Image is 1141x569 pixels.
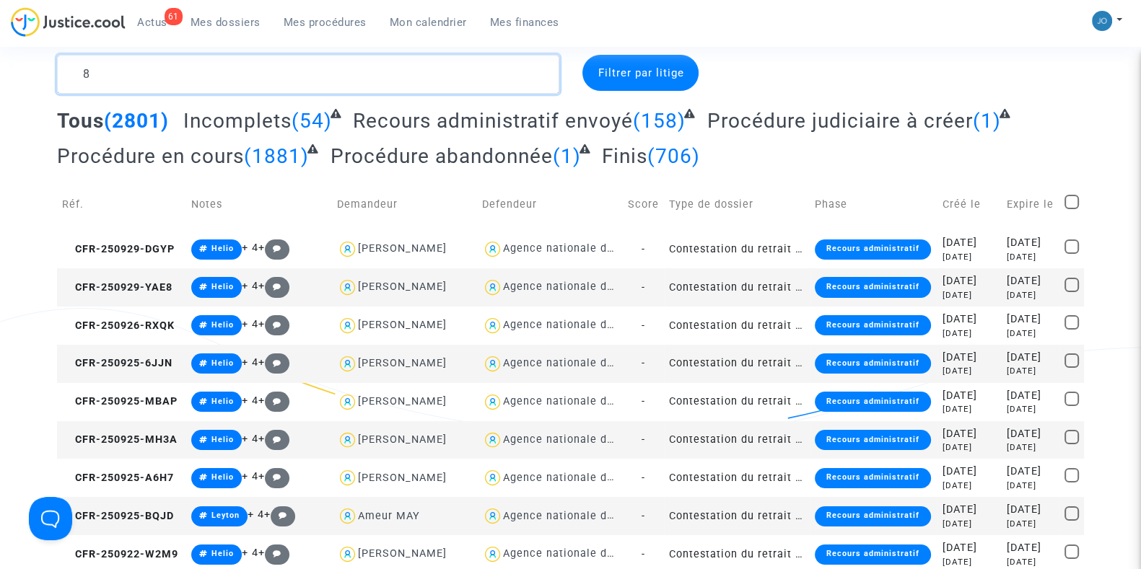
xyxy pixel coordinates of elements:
[358,547,447,560] div: [PERSON_NAME]
[942,426,997,442] div: [DATE]
[490,16,559,29] span: Mes finances
[942,235,997,251] div: [DATE]
[942,365,997,377] div: [DATE]
[1007,426,1054,442] div: [DATE]
[337,467,358,488] img: icon-user.svg
[358,242,447,255] div: [PERSON_NAME]
[815,430,931,450] div: Recours administratif
[332,179,477,230] td: Demandeur
[242,433,258,445] span: + 4
[942,480,997,492] div: [DATE]
[1007,327,1054,340] div: [DATE]
[258,280,289,292] span: +
[1007,441,1054,454] div: [DATE]
[664,230,809,268] td: Contestation du retrait de [PERSON_NAME] par l'ANAH (mandataire)
[942,251,997,263] div: [DATE]
[242,356,258,369] span: + 4
[482,544,503,565] img: icon-user.svg
[186,179,331,230] td: Notes
[62,243,175,255] span: CFR-250929-DGYP
[664,459,809,497] td: Contestation du retrait de [PERSON_NAME] par l'ANAH (mandataire)
[642,319,645,332] span: -
[642,510,645,522] span: -
[942,289,997,301] div: [DATE]
[244,144,309,168] span: (1881)
[942,518,997,530] div: [DATE]
[337,506,358,526] img: icon-user.svg
[358,472,447,484] div: [PERSON_NAME]
[664,179,809,230] td: Type de dossier
[358,433,447,446] div: [PERSON_NAME]
[664,421,809,459] td: Contestation du retrait de [PERSON_NAME] par l'ANAH (mandataire)
[62,281,172,294] span: CFR-250929-YAE8
[1007,350,1054,366] div: [DATE]
[57,179,186,230] td: Réf.
[942,464,997,480] div: [DATE]
[337,277,358,298] img: icon-user.svg
[942,312,997,327] div: [DATE]
[211,244,234,253] span: Helio
[503,395,662,407] div: Agence nationale de l'habitat
[337,430,358,451] img: icon-user.svg
[164,84,175,95] img: tab_keywords_by_traffic_grey.svg
[1007,235,1054,251] div: [DATE]
[602,144,647,168] span: Finis
[482,430,503,451] img: icon-user.svg
[62,433,178,446] span: CFR-250925-MH3A
[482,467,503,488] img: icon-user.svg
[942,403,997,415] div: [DATE]
[1007,388,1054,404] div: [DATE]
[242,242,258,254] span: + 4
[242,318,258,330] span: + 4
[258,318,289,330] span: +
[707,109,973,133] span: Procédure judiciaire à créer
[942,388,997,404] div: [DATE]
[642,243,645,255] span: -
[1007,251,1054,263] div: [DATE]
[38,38,163,49] div: Domaine: [DOMAIN_NAME]
[477,179,622,230] td: Defendeur
[183,109,292,133] span: Incomplets
[642,472,645,484] span: -
[664,383,809,421] td: Contestation du retrait de [PERSON_NAME] par l'ANAH (mandataire)
[242,280,258,292] span: + 4
[503,357,662,369] div: Agence nationale de l'habitat
[62,395,178,407] span: CFR-250925-MBAP
[503,281,662,293] div: Agence nationale de l'habitat
[810,179,937,230] td: Phase
[390,16,467,29] span: Mon calendrier
[598,66,683,79] span: Filtrer par litige
[973,109,1001,133] span: (1)
[272,12,378,33] a: Mes procédures
[937,179,1002,230] td: Créé le
[258,547,289,559] span: +
[503,472,662,484] div: Agence nationale de l'habitat
[815,277,931,297] div: Recours administratif
[503,547,662,560] div: Agence nationale de l'habitat
[211,549,234,558] span: Helio
[1007,464,1054,480] div: [DATE]
[337,392,358,413] img: icon-user.svg
[258,394,289,407] span: +
[165,8,183,25] div: 61
[1007,556,1054,568] div: [DATE]
[664,345,809,383] td: Contestation du retrait de [PERSON_NAME] par l'ANAH (mandataire)
[264,508,295,521] span: +
[1007,403,1054,415] div: [DATE]
[57,144,244,168] span: Procédure en cours
[211,472,234,482] span: Helio
[482,392,503,413] img: icon-user.svg
[942,350,997,366] div: [DATE]
[211,435,234,444] span: Helio
[211,397,234,406] span: Helio
[292,109,332,133] span: (54)
[1007,312,1054,327] div: [DATE]
[553,144,581,168] span: (1)
[358,357,447,369] div: [PERSON_NAME]
[942,273,997,289] div: [DATE]
[642,395,645,407] span: -
[62,357,172,369] span: CFR-250925-6JJN
[29,497,72,540] iframe: Help Scout Beacon - Open
[482,506,503,526] img: icon-user.svg
[104,109,169,133] span: (2801)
